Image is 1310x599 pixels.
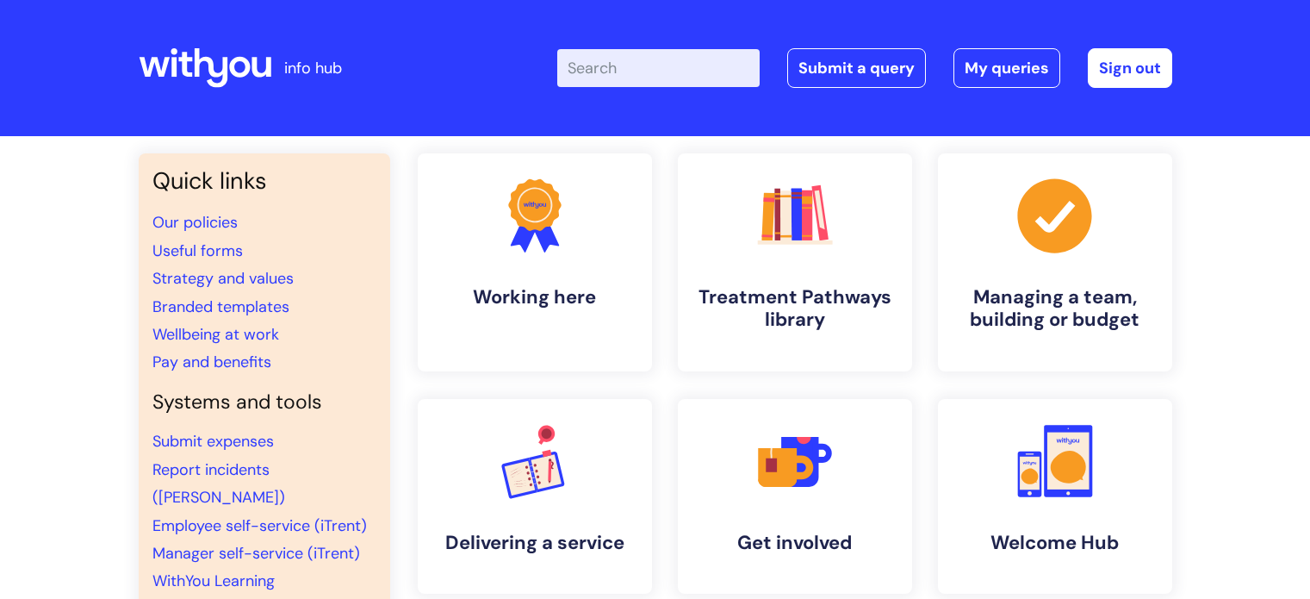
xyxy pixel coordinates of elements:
a: Get involved [678,399,912,594]
h4: Managing a team, building or budget [952,286,1158,332]
a: Pay and benefits [152,352,271,372]
a: Managing a team, building or budget [938,153,1172,371]
a: Treatment Pathways library [678,153,912,371]
a: Manager self-service (iTrent) [152,543,360,564]
a: Employee self-service (iTrent) [152,515,367,536]
h4: Systems and tools [152,390,376,415]
a: Delivering a service [418,399,652,594]
a: Sign out [1088,48,1172,88]
h3: Quick links [152,167,376,195]
h4: Get involved [692,532,898,554]
a: Branded templates [152,296,289,317]
h4: Welcome Hub [952,532,1158,554]
a: Submit expenses [152,431,274,452]
a: Working here [418,153,652,371]
h4: Treatment Pathways library [692,286,898,332]
p: info hub [284,54,342,82]
a: Wellbeing at work [152,324,279,345]
a: WithYou Learning [152,571,275,591]
a: Report incidents ([PERSON_NAME]) [152,459,285,508]
h4: Working here [431,286,638,309]
a: Strategy and values [152,268,294,289]
a: Useful forms [152,240,243,261]
a: Our policies [152,212,238,233]
h4: Delivering a service [431,532,638,554]
div: | - [557,48,1172,88]
a: My queries [953,48,1060,88]
a: Submit a query [787,48,926,88]
a: Welcome Hub [938,399,1172,594]
input: Search [557,49,760,87]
